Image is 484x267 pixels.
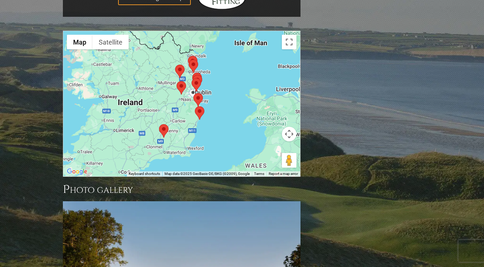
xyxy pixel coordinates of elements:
button: Drag Pegman onto the map to open Street View [282,153,296,168]
button: Show satellite imagery [92,35,129,49]
a: Report a map error [269,172,298,176]
button: Map camera controls [282,127,296,141]
button: Keyboard shortcuts [129,171,160,176]
button: Toggle fullscreen view [282,35,296,49]
h3: Photo Gallery [63,182,300,197]
a: Open this area in Google Maps (opens a new window) [65,167,89,176]
span: Map data ©2025 GeoBasis-DE/BKG (©2009), Google [165,172,250,176]
img: Google [65,167,89,176]
a: Terms (opens in new tab) [254,172,264,176]
button: Show street map [67,35,92,49]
